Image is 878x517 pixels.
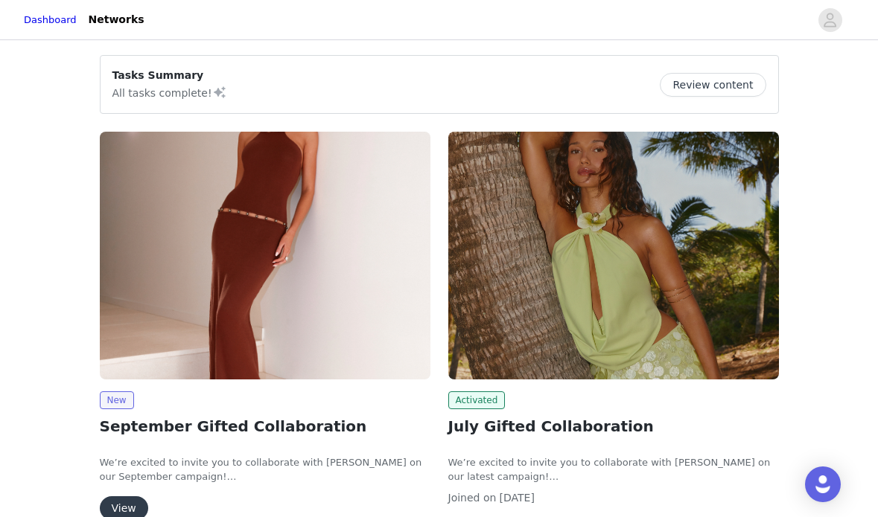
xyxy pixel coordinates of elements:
a: Networks [80,3,153,36]
div: avatar [823,8,837,32]
a: View [100,503,148,514]
img: Peppermayo AUS [100,132,430,379]
span: Joined on [448,492,497,504]
span: Activated [448,391,506,409]
img: Peppermayo AUS [448,132,779,379]
p: We’re excited to invite you to collaborate with [PERSON_NAME] on our September campaign! [100,455,430,484]
a: Dashboard [24,13,77,28]
p: Tasks Summary [112,68,227,83]
div: Open Intercom Messenger [805,466,841,502]
span: New [100,391,134,409]
h2: September Gifted Collaboration [100,415,430,437]
span: [DATE] [500,492,535,504]
button: Review content [660,73,766,97]
h2: July Gifted Collaboration [448,415,779,437]
p: We’re excited to invite you to collaborate with [PERSON_NAME] on our latest campaign! [448,455,779,484]
p: All tasks complete! [112,83,227,101]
